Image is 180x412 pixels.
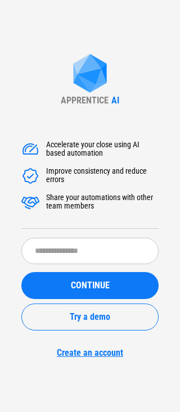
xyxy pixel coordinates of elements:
div: Accelerate your close using AI based automation [46,141,159,159]
div: Improve consistency and reduce errors [46,167,159,185]
div: AI [111,95,119,106]
button: Try a demo [21,304,159,330]
span: Try a demo [70,313,110,322]
img: Accelerate [21,141,39,159]
button: CONTINUE [21,272,159,299]
img: Accelerate [21,193,39,211]
img: Apprentice AI [67,54,112,95]
span: CONTINUE [71,281,110,290]
a: Create an account [21,347,159,358]
div: APPRENTICE [61,95,109,106]
img: Accelerate [21,167,39,185]
div: Share your automations with other team members [46,193,159,211]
